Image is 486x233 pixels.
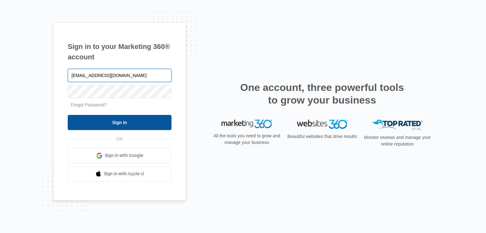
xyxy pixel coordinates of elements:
[68,166,171,182] a: Sign in with Apple Id
[221,120,272,128] img: Marketing 360
[211,133,282,146] p: All the tools you need to grow and manage your business
[105,152,143,159] span: Sign in with Google
[68,148,171,163] a: Sign in with Google
[68,41,171,62] h1: Sign in to your Marketing 360® account
[362,134,433,147] p: Monitor reviews and manage your online reputation
[287,133,358,140] p: Beautiful websites that drive results
[104,170,144,177] span: Sign in with Apple Id
[372,120,423,130] img: Top Rated Local
[297,120,347,129] img: Websites 360
[68,69,171,82] input: Email
[238,81,406,106] h2: One account, three powerful tools to grow your business
[112,136,128,142] span: OR
[68,115,171,130] input: Sign In
[71,102,107,107] a: Forgot Password?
